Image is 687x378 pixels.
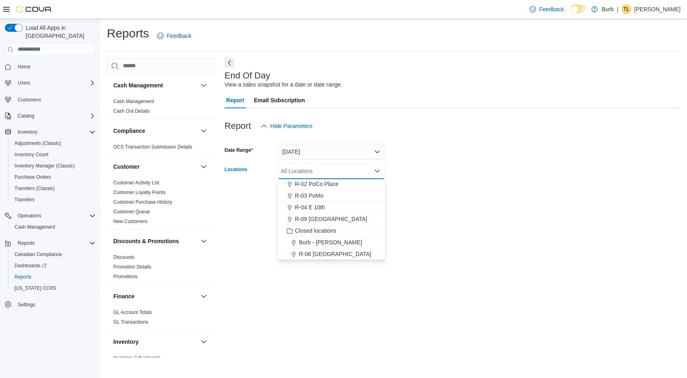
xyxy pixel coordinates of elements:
[2,210,99,221] button: Operations
[113,209,150,215] span: Customer Queue
[18,129,37,135] span: Inventory
[113,319,148,325] span: GL Transactions
[225,71,270,81] h3: End Of Day
[278,237,385,248] button: Burb - [PERSON_NAME]
[113,264,151,270] span: Promotion Details
[113,163,139,171] h3: Customer
[113,254,135,260] a: Discounts
[11,184,96,193] span: Transfers (Classic)
[617,4,618,14] p: |
[113,81,163,89] h3: Cash Management
[14,262,47,269] span: Dashboards
[14,78,33,88] button: Users
[299,238,362,246] span: Burb - [PERSON_NAME]
[11,161,96,171] span: Inventory Manager (Classic)
[199,162,209,171] button: Customer
[8,260,99,271] a: Dashboards
[11,283,59,293] a: [US_STATE] CCRS
[278,202,385,213] button: R-04 E 10th
[113,209,150,215] a: Customer Queue
[8,183,99,194] button: Transfers (Classic)
[11,195,96,204] span: Transfers
[113,355,161,361] a: Inventory Adjustments
[526,1,567,17] a: Feedback
[113,190,166,195] a: Customer Loyalty Points
[295,203,325,211] span: R-04 E 10th
[113,218,147,225] span: New Customers
[14,300,38,310] a: Settings
[167,32,191,40] span: Feedback
[278,248,385,260] button: R-06 [GEOGRAPHIC_DATA]
[295,215,367,223] span: R-09 [GEOGRAPHIC_DATA]
[14,224,55,230] span: Cash Management
[8,249,99,260] button: Canadian Compliance
[295,192,323,200] span: R-03 PoMo
[107,252,215,285] div: Discounts & Promotions
[113,309,152,316] span: GL Account Totals
[11,172,96,182] span: Purchase Orders
[5,58,96,331] nav: Complex example
[199,236,209,246] button: Discounts & Promotions
[622,4,631,14] div: T Lee
[113,199,172,205] span: Customer Purchase History
[14,127,96,137] span: Inventory
[14,274,31,280] span: Reports
[278,190,385,202] button: R-03 PoMo
[225,58,234,68] button: Next
[113,237,179,245] h3: Discounts & Promotions
[14,211,45,221] button: Operations
[14,62,96,72] span: Home
[11,272,96,282] span: Reports
[14,127,41,137] button: Inventory
[113,81,197,89] button: Cash Management
[14,285,56,291] span: [US_STATE] CCRS
[11,172,54,182] a: Purchase Orders
[254,92,305,108] span: Email Subscription
[8,171,99,183] button: Purchase Orders
[11,138,64,148] a: Adjustments (Classic)
[14,251,62,258] span: Canadian Compliance
[11,261,50,271] a: Dashboards
[113,127,197,135] button: Compliance
[113,338,197,346] button: Inventory
[624,4,629,14] span: TL
[225,166,247,173] label: Locations
[107,97,215,119] div: Cash Management
[113,355,161,361] span: Inventory Adjustments
[14,62,34,72] a: Home
[634,4,681,14] p: [PERSON_NAME]
[14,111,37,121] button: Catalog
[11,150,96,159] span: Inventory Count
[11,222,96,232] span: Cash Management
[18,302,35,308] span: Settings
[11,222,58,232] a: Cash Management
[113,99,154,104] a: Cash Management
[278,225,385,237] button: Closed locations
[278,144,385,160] button: [DATE]
[113,144,192,150] span: OCS Transaction Submission Details
[199,337,209,347] button: Inventory
[18,64,31,70] span: Home
[2,238,99,249] button: Reports
[113,108,150,114] a: Cash Out Details
[154,28,194,44] a: Feedback
[11,150,52,159] a: Inventory Count
[14,300,96,310] span: Settings
[2,110,99,122] button: Catalog
[18,240,35,246] span: Reports
[113,292,135,300] h3: Finance
[18,213,41,219] span: Operations
[225,81,342,89] div: View a sales snapshot for a date or date range.
[11,138,96,148] span: Adjustments (Classic)
[113,319,148,325] a: GL Transactions
[2,93,99,105] button: Customers
[14,163,75,169] span: Inventory Manager (Classic)
[8,221,99,233] button: Cash Management
[602,4,614,14] p: Burb
[199,81,209,90] button: Cash Management
[14,94,96,104] span: Customers
[14,95,44,105] a: Customers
